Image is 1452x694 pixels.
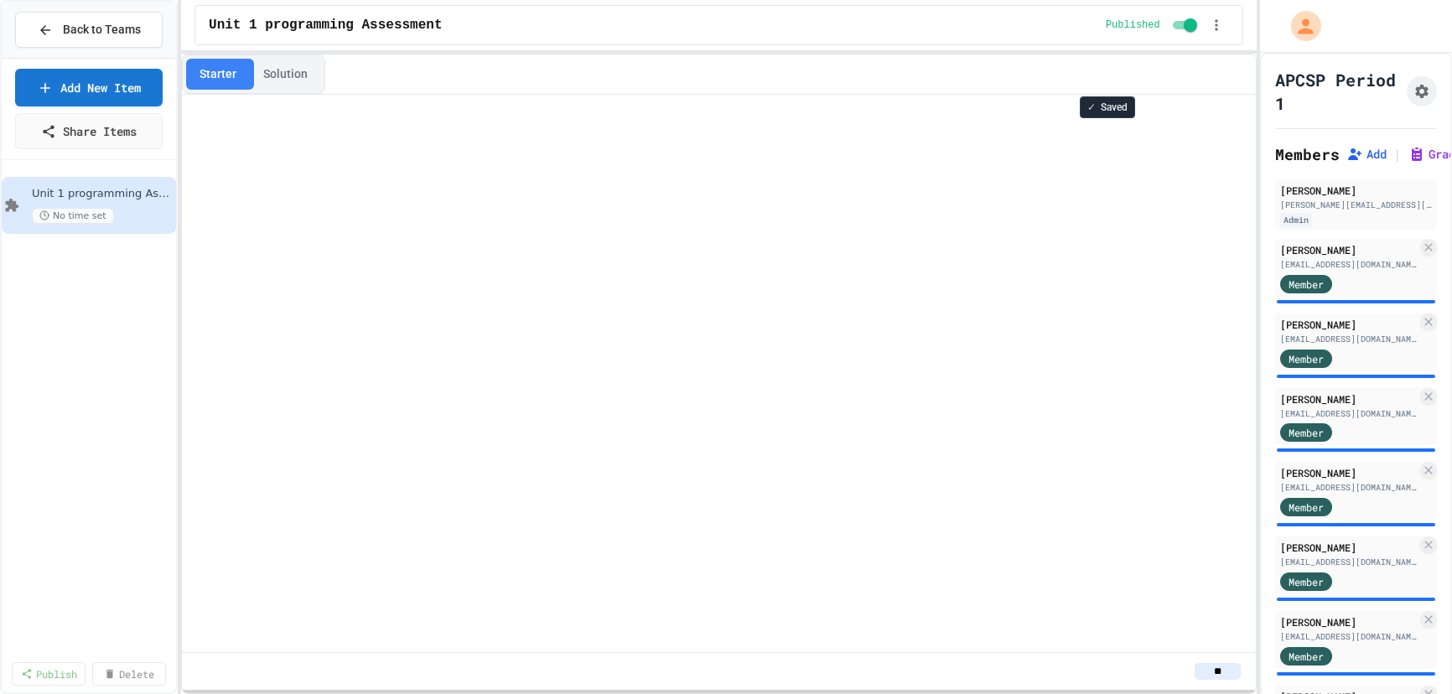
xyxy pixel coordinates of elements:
[1280,556,1417,568] div: [EMAIL_ADDRESS][DOMAIN_NAME]
[32,187,173,201] span: Unit 1 programming Assessment
[63,21,141,39] span: Back to Teams
[1289,425,1324,440] span: Member
[1289,649,1324,664] span: Member
[1407,76,1437,106] button: Assignment Settings
[1393,144,1402,164] span: |
[1280,242,1417,257] div: [PERSON_NAME]
[1280,391,1417,407] div: [PERSON_NAME]
[1346,146,1387,163] button: Add
[1087,101,1096,114] span: ✓
[1280,540,1417,555] div: [PERSON_NAME]
[1280,407,1417,420] div: [EMAIL_ADDRESS][DOMAIN_NAME]
[209,15,442,35] span: Unit 1 programming Assessment
[1106,18,1160,32] span: Published
[1280,199,1432,211] div: [PERSON_NAME][EMAIL_ADDRESS][PERSON_NAME][DOMAIN_NAME]
[15,113,163,149] a: Share Items
[1280,465,1417,480] div: [PERSON_NAME]
[1280,183,1432,198] div: [PERSON_NAME]
[92,662,166,686] a: Delete
[12,662,86,686] a: Publish
[1280,213,1312,227] div: Admin
[1289,500,1324,515] span: Member
[182,95,1256,659] iframe: Snap! Programming Environment
[1273,7,1325,45] div: My Account
[1101,101,1128,114] span: Saved
[1280,333,1417,345] div: [EMAIL_ADDRESS][DOMAIN_NAME]
[1280,258,1417,271] div: [EMAIL_ADDRESS][DOMAIN_NAME]
[1275,142,1340,166] h2: Members
[1275,68,1400,115] h1: APCSP Period 1
[1289,574,1324,589] span: Member
[32,208,114,224] span: No time set
[1289,277,1324,292] span: Member
[1382,627,1435,677] iframe: chat widget
[250,59,321,90] button: Solution
[1289,351,1324,366] span: Member
[1280,481,1417,494] div: [EMAIL_ADDRESS][DOMAIN_NAME]
[1280,614,1417,629] div: [PERSON_NAME]
[1313,554,1435,625] iframe: chat widget
[1280,630,1417,643] div: [EMAIL_ADDRESS][DOMAIN_NAME]
[15,69,163,106] a: Add New Item
[1106,15,1200,35] div: Content is published and visible to students
[15,12,163,48] button: Back to Teams
[186,59,250,90] button: Starter
[1280,317,1417,332] div: [PERSON_NAME]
